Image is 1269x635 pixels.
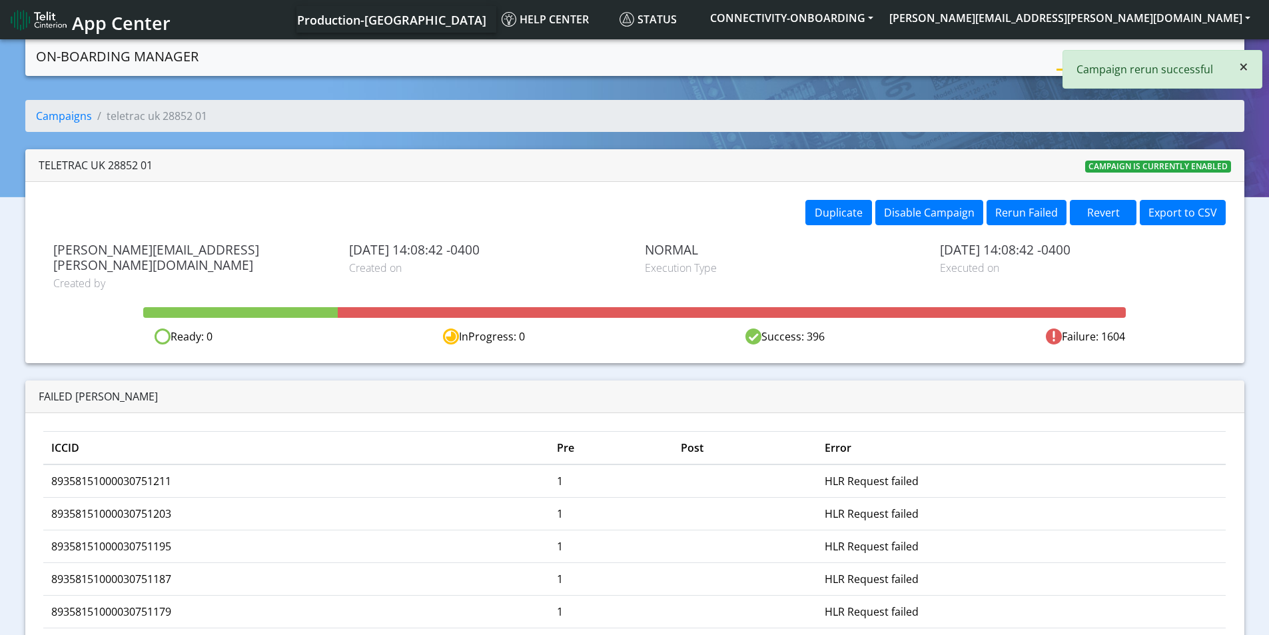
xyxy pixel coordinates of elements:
div: Failed [PERSON_NAME] [39,388,1231,404]
span: [PERSON_NAME][EMAIL_ADDRESS][PERSON_NAME][DOMAIN_NAME] [53,242,329,273]
td: 89358151000030751203 [43,497,549,530]
span: Created on [349,260,625,276]
button: Disable Campaign [875,200,983,225]
button: [PERSON_NAME][EMAIL_ADDRESS][PERSON_NAME][DOMAIN_NAME] [881,6,1258,30]
span: Help center [502,12,589,27]
div: Failure: 1604 [935,328,1236,345]
td: HLR Request failed [817,497,1226,530]
img: logo-telit-cinterion-gw-new.png [11,9,67,31]
button: Export to CSV [1140,200,1226,225]
span: Campaign is currently enabled [1085,161,1231,173]
span: [DATE] 14:08:42 -0400 [349,242,625,257]
a: App Center [11,5,169,34]
div: teletrac uk 28852 01 [39,157,153,173]
td: 1 [549,464,673,498]
button: Revert [1070,200,1136,225]
a: Campaigns [36,109,92,123]
button: CONNECTIVITY-ONBOARDING [702,6,881,30]
img: fail.svg [1046,328,1062,344]
img: in-progress.svg [443,328,459,344]
td: 1 [549,562,673,595]
td: HLR Request failed [817,464,1226,498]
li: teletrac uk 28852 01 [92,108,207,124]
span: × [1239,55,1248,77]
a: Campaigns [1057,42,1128,69]
td: HLR Request failed [817,530,1226,562]
td: 89358151000030751187 [43,562,549,595]
td: HLR Request failed [817,562,1226,595]
td: 1 [549,530,673,562]
img: knowledge.svg [502,12,516,27]
a: Help center [496,6,614,33]
a: Create campaign [1128,42,1234,69]
div: Ready: 0 [33,328,334,345]
th: Post [673,431,817,464]
img: status.svg [620,12,634,27]
td: 1 [549,595,673,628]
nav: breadcrumb [25,100,1244,143]
button: Close [1226,51,1262,83]
span: NORMAL [645,242,921,257]
span: Production-[GEOGRAPHIC_DATA] [297,12,486,28]
div: InProgress: 0 [334,328,634,345]
th: Pre [549,431,673,464]
span: App Center [72,11,171,35]
td: 89358151000030751211 [43,464,549,498]
td: 1 [549,497,673,530]
a: Status [614,6,702,33]
button: Rerun Failed [987,200,1066,225]
img: ready.svg [155,328,171,344]
th: ICCID [43,431,549,464]
td: HLR Request failed [817,595,1226,628]
img: success.svg [745,328,761,344]
div: Success: 396 [635,328,935,345]
span: Created by [53,275,329,291]
a: On-Boarding Manager [36,43,199,70]
span: Execution Type [645,260,921,276]
span: Status [620,12,677,27]
td: 89358151000030751195 [43,530,549,562]
span: Executed on [940,260,1216,276]
th: Error [817,431,1226,464]
td: 89358151000030751179 [43,595,549,628]
span: [DATE] 14:08:42 -0400 [940,242,1216,257]
a: Your current platform instance [296,6,486,33]
button: Duplicate [805,200,872,225]
p: Campaign rerun successful [1076,61,1219,77]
